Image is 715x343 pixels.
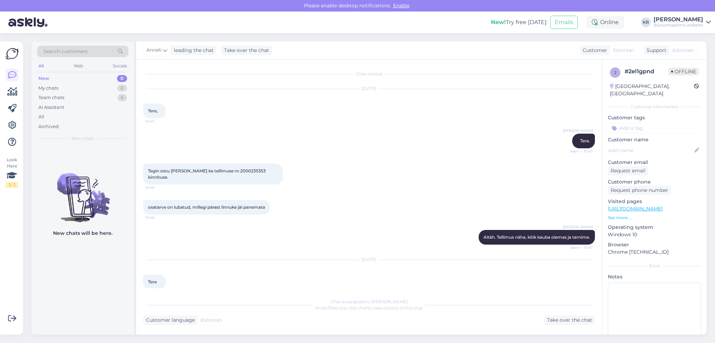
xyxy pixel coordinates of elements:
[608,166,648,176] div: Request email
[608,136,701,143] p: Customer name
[654,17,703,22] div: [PERSON_NAME]
[608,159,701,166] p: Customer email
[644,47,666,54] div: Support
[143,71,595,77] div: Chat started
[484,234,590,240] span: Aitäh. Tellimus näha, kõik kauba olemas ja tarnime.
[608,231,701,238] p: Windows 10
[38,113,44,120] div: All
[38,104,64,111] div: AI Assistant
[117,94,127,101] div: 6
[143,85,595,92] div: [DATE]
[6,157,18,188] div: Look Here
[145,185,171,190] span: 10:46
[72,61,84,70] div: Web
[608,178,701,186] p: Customer phone
[668,68,699,75] span: Offline
[544,315,595,325] div: Take over the chat
[580,138,590,143] span: Tere.
[550,16,578,29] button: Emails
[171,47,214,54] div: leading the chat
[221,46,272,55] div: Take over the chat
[608,123,701,133] input: Add a tag
[563,224,593,230] span: [PERSON_NAME]
[608,114,701,121] p: Customer tags
[608,215,701,221] p: See more ...
[6,182,18,188] div: 2 / 3
[608,248,701,256] p: Chrome [TECHNICAL_ID]
[608,147,693,154] input: Add name
[391,2,412,9] span: Enable
[567,245,593,250] span: Seen ✓ 10:47
[608,186,671,195] div: Request phone number
[491,19,506,25] b: New!
[145,215,171,220] span: 10:46
[148,279,157,284] span: Tere
[38,75,49,82] div: New
[672,47,694,54] span: Estonian
[608,273,701,281] p: Notes
[148,168,267,180] span: Tegin ostu [PERSON_NAME] ka tellimuse nr.2000235353 kinnituse.
[38,123,59,130] div: Archived
[146,46,162,54] span: Anneli
[608,206,663,212] a: [URL][DOMAIN_NAME]
[567,149,593,154] span: Seen ✓ 10:45
[580,47,607,54] div: Customer
[614,70,617,75] span: 2
[53,230,112,237] p: New chats will be here.
[563,128,593,133] span: [PERSON_NAME]
[608,104,701,110] div: Customer information
[654,17,711,28] a: [PERSON_NAME]Büroomaailm's website
[38,94,64,101] div: Team chats
[31,161,134,223] img: No chats
[117,85,127,92] div: 0
[38,85,58,92] div: My chats
[608,241,701,248] p: Browser
[145,119,171,124] span: 10:45
[608,198,701,205] p: Visited pages
[608,224,701,231] p: Operating system
[625,67,668,76] div: # 2el1gpnd
[37,61,45,70] div: All
[641,17,651,27] div: KR
[586,16,624,29] div: Online
[610,83,694,97] div: [GEOGRAPHIC_DATA], [GEOGRAPHIC_DATA]
[608,263,701,269] div: Extra
[143,256,595,263] div: [DATE]
[331,299,408,304] span: Chat is assigned to [PERSON_NAME]
[72,135,94,142] span: New chats
[327,305,368,311] i: 'Take over the chat'
[148,108,158,113] span: Tere,
[316,305,422,311] span: Press to take control of the chat
[654,22,703,28] div: Büroomaailm's website
[613,47,634,54] span: Estonian
[201,316,222,324] span: Estonian
[111,61,128,70] div: Socials
[6,47,19,60] img: Askly Logo
[491,18,547,27] div: Try free [DATE]:
[43,48,88,55] span: Search customers
[117,75,127,82] div: 0
[148,204,265,210] span: osatarve on lubatud, millegi pärast linnuke jäi panemata
[143,316,195,324] div: Customer language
